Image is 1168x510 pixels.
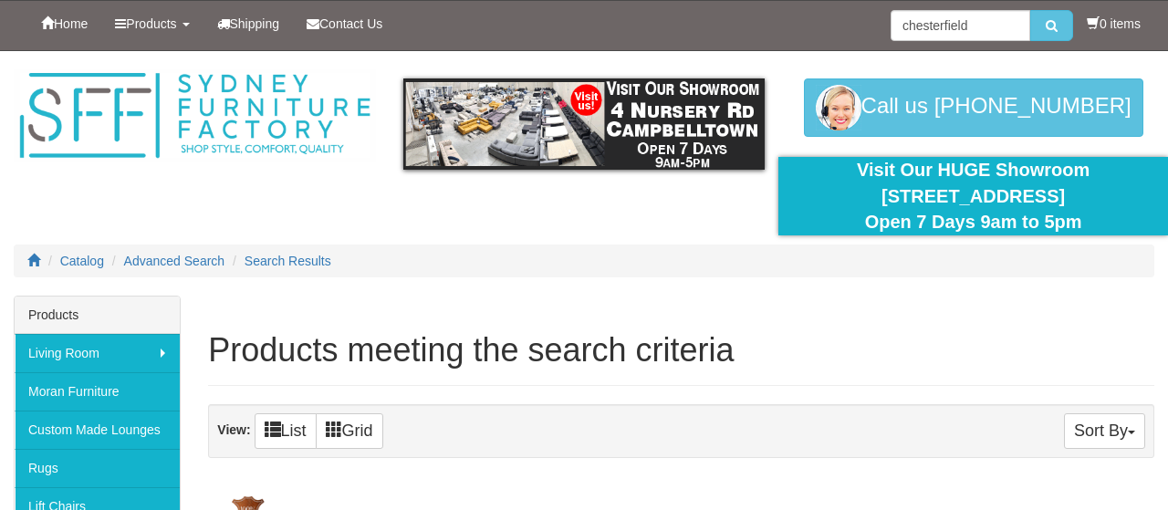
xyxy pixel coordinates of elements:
a: Rugs [15,449,180,487]
input: Site search [891,10,1030,41]
strong: View: [217,422,250,437]
a: Search Results [245,254,331,268]
a: Moran Furniture [15,372,180,411]
span: Shipping [230,16,280,31]
a: Custom Made Lounges [15,411,180,449]
a: Living Room [15,334,180,372]
a: Home [27,1,101,47]
a: List [255,413,317,449]
a: Contact Us [293,1,396,47]
a: Grid [316,413,383,449]
span: Home [54,16,88,31]
div: Visit Our HUGE Showroom [STREET_ADDRESS] Open 7 Days 9am to 5pm [792,157,1154,235]
img: Sydney Furniture Factory [14,69,376,162]
li: 0 items [1087,15,1141,33]
img: showroom.gif [403,78,766,170]
h1: Products meeting the search criteria [208,332,1154,369]
span: Products [126,16,176,31]
div: Products [15,297,180,334]
a: Advanced Search [124,254,225,268]
span: Contact Us [319,16,382,31]
button: Sort By [1064,413,1145,449]
a: Catalog [60,254,104,268]
a: Products [101,1,203,47]
a: Shipping [203,1,294,47]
